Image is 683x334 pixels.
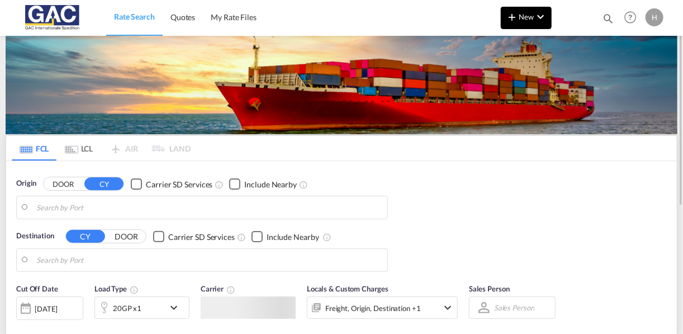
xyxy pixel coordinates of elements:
span: Locals & Custom Charges [307,284,388,293]
md-icon: icon-chevron-down [167,301,186,314]
span: Destination [16,230,54,242]
div: Freight Origin Destination Factory Stuffingicon-chevron-down [307,297,458,319]
input: Search by Port [36,252,382,269]
button: CY [66,230,105,243]
img: 9f305d00dc7b11eeb4548362177db9c3.png [17,5,92,30]
span: Cut Off Date [16,284,58,293]
div: 20GP x1icon-chevron-down [94,297,189,319]
div: Carrier SD Services [168,232,235,243]
md-datepicker: Select [16,319,25,334]
md-icon: icon-chevron-down [534,10,547,23]
md-tab-item: LCL [56,136,101,161]
span: Carrier [201,284,235,293]
div: Help [621,8,646,28]
md-icon: Unchecked: Search for CY (Container Yard) services for all selected carriers.Checked : Search for... [215,180,224,189]
md-pagination-wrapper: Use the left and right arrow keys to navigate between tabs [12,136,191,161]
button: DOOR [107,230,146,243]
span: Rate Search [114,12,155,21]
md-select: Sales Person [493,299,535,316]
md-icon: Unchecked: Ignores neighbouring ports when fetching rates.Checked : Includes neighbouring ports w... [322,233,331,242]
div: icon-magnify [602,12,614,29]
md-checkbox: Checkbox No Ink [131,178,212,190]
md-checkbox: Checkbox No Ink [229,178,297,190]
div: Include Nearby [267,232,319,243]
div: Freight Origin Destination Factory Stuffing [325,300,421,316]
md-tab-item: FCL [12,136,56,161]
div: [DATE] [16,297,83,320]
button: DOOR [44,178,83,191]
span: New [505,12,547,21]
img: LCL+%26+FCL+BACKGROUND.png [6,36,677,134]
div: Include Nearby [244,179,297,190]
input: Search by Port [36,199,382,216]
md-icon: Unchecked: Ignores neighbouring ports when fetching rates.Checked : Includes neighbouring ports w... [299,180,308,189]
div: 20GP x1 [113,300,141,316]
md-icon: icon-information-outline [130,285,139,294]
span: Load Type [94,284,139,293]
span: My Rate Files [211,12,257,22]
md-icon: icon-plus 400-fg [505,10,519,23]
span: Quotes [170,12,195,22]
button: icon-plus 400-fgNewicon-chevron-down [501,7,552,29]
md-icon: icon-chevron-down [441,301,454,314]
md-icon: icon-magnify [602,12,614,25]
div: H [646,8,663,26]
div: Carrier SD Services [146,179,212,190]
md-checkbox: Checkbox No Ink [153,230,235,242]
button: CY [84,177,124,190]
span: Help [621,8,640,27]
span: Sales Person [469,284,510,293]
md-icon: The selected Trucker/Carrierwill be displayed in the rate results If the rates are from another f... [226,285,235,294]
div: [DATE] [35,304,58,314]
span: Origin [16,178,36,189]
md-icon: Unchecked: Search for CY (Container Yard) services for all selected carriers.Checked : Search for... [237,233,246,242]
md-checkbox: Checkbox No Ink [252,230,319,242]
